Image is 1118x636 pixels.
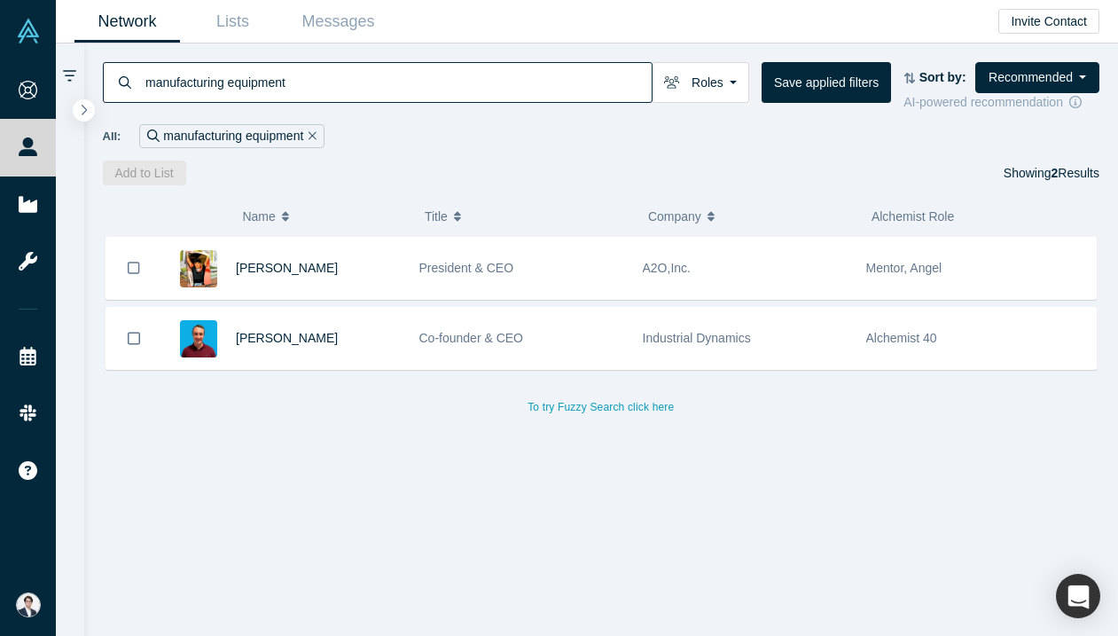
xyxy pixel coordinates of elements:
[144,61,652,103] input: Search by name, title, company, summary, expertise, investment criteria or topics of focus
[419,261,514,275] span: President & CEO
[648,198,853,235] button: Company
[106,237,161,299] button: Bookmark
[236,261,338,275] a: [PERSON_NAME]
[652,62,749,103] button: Roles
[919,70,966,84] strong: Sort by:
[103,128,121,145] span: All:
[872,209,954,224] span: Alchemist Role
[866,331,937,345] span: Alchemist 40
[425,198,629,235] button: Title
[106,308,161,369] button: Bookmark
[648,198,701,235] span: Company
[180,250,217,287] img: Kaz Terada's Profile Image
[425,198,448,235] span: Title
[303,126,317,146] button: Remove Filter
[643,261,691,275] span: A2O,Inc.
[236,331,338,345] a: [PERSON_NAME]
[903,93,1099,112] div: AI-powered recommendation
[16,593,41,617] img: Eisuke Shimizu's Account
[103,161,186,185] button: Add to List
[242,198,406,235] button: Name
[762,62,891,103] button: Save applied filters
[515,396,686,419] button: To try Fuzzy Search click here
[975,62,1099,93] button: Recommended
[285,1,391,43] a: Messages
[180,1,285,43] a: Lists
[242,198,275,235] span: Name
[866,261,942,275] span: Mentor, Angel
[74,1,180,43] a: Network
[1052,166,1059,180] strong: 2
[998,9,1099,34] button: Invite Contact
[1052,166,1099,180] span: Results
[139,124,324,148] div: manufacturing equipment
[1004,161,1099,185] div: Showing
[180,320,217,357] img: Michael Lawrie's Profile Image
[419,331,524,345] span: Co-founder & CEO
[16,19,41,43] img: Alchemist Vault Logo
[643,331,751,345] span: Industrial Dynamics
